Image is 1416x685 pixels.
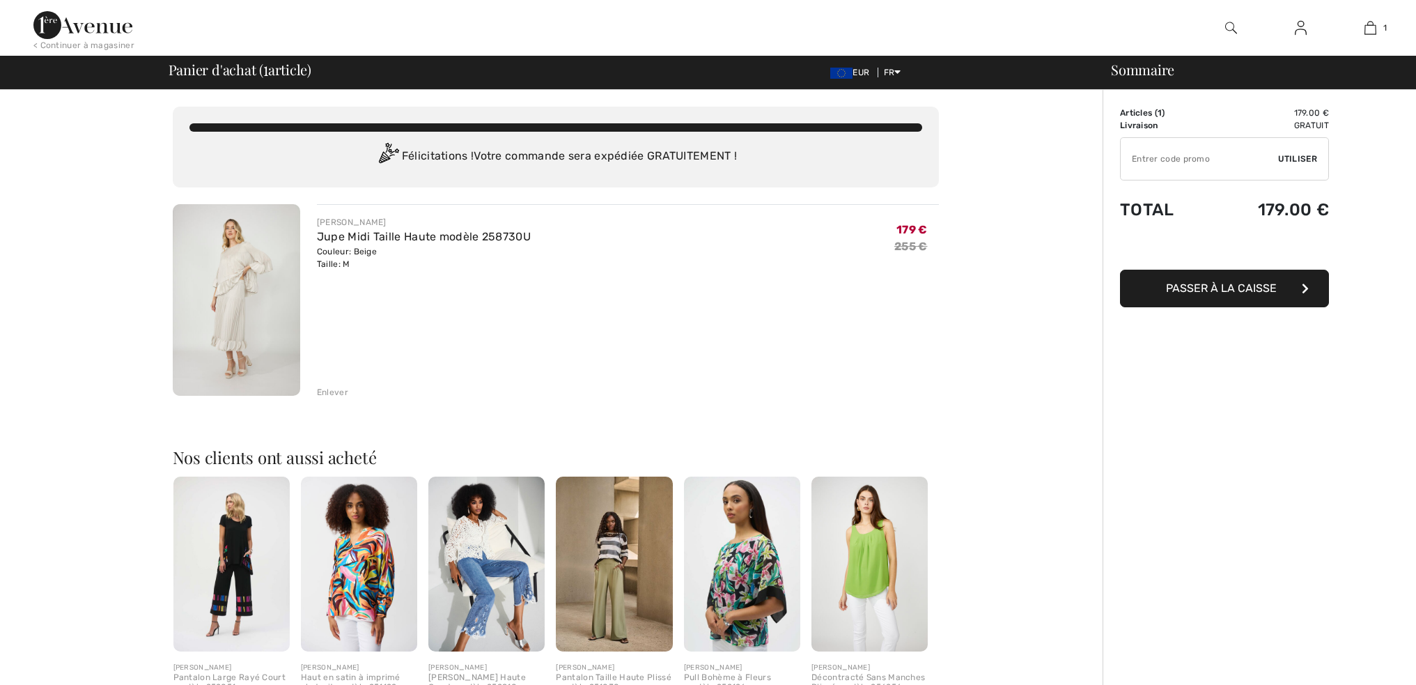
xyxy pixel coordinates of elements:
div: [PERSON_NAME] [811,663,928,673]
div: Enlever [317,386,348,399]
img: Congratulation2.svg [374,143,402,171]
div: [PERSON_NAME] [684,663,800,673]
img: 1ère Avenue [33,11,132,39]
img: Jean Taille Haute Court modèle 252910 [428,477,545,652]
div: [PERSON_NAME] [556,663,672,673]
td: Total [1120,186,1210,233]
div: [PERSON_NAME] [317,216,531,229]
span: 179 € [896,223,928,236]
a: Jupe Midi Taille Haute modèle 258730U [317,230,531,243]
span: FR [884,68,901,77]
td: Articles ( ) [1120,107,1210,119]
input: Code promo [1121,138,1278,180]
a: 1 [1336,20,1404,36]
span: Passer à la caisse [1166,282,1277,295]
img: Pull Bohème à Fleurs modèle 252126 [684,477,800,652]
img: Jupe Midi Taille Haute modèle 258730U [173,204,300,396]
span: Utiliser [1278,153,1317,165]
img: Décontracté Sans Manches Plissé modèle 256256 [811,477,928,652]
a: Se connecter [1284,20,1318,37]
iframe: PayPal [1120,233,1329,265]
span: 1 [1383,22,1387,34]
td: 179.00 € [1210,107,1329,119]
span: 1 [263,59,268,77]
div: [PERSON_NAME] [428,663,545,673]
td: Gratuit [1210,119,1329,132]
span: EUR [830,68,875,77]
img: Mon panier [1364,20,1376,36]
div: Couleur: Beige Taille: M [317,245,531,270]
img: Mes infos [1295,20,1307,36]
h2: Nos clients ont aussi acheté [173,449,939,465]
img: Haut en satin à imprimé abstrait modèle 251122 [301,477,417,652]
s: 255 € [894,240,928,253]
img: recherche [1225,20,1237,36]
button: Passer à la caisse [1120,270,1329,307]
div: Félicitations ! Votre commande sera expédiée GRATUITEMENT ! [189,143,922,171]
td: Livraison [1120,119,1210,132]
span: 1 [1158,108,1162,118]
div: [PERSON_NAME] [301,663,417,673]
img: Euro [830,68,853,79]
td: 179.00 € [1210,186,1329,233]
span: Panier d'achat ( article) [169,63,312,77]
div: [PERSON_NAME] [173,663,290,673]
div: < Continuer à magasiner [33,39,134,52]
img: Pantalon Large Rayé Court modèle 252051 [173,477,290,652]
div: Sommaire [1094,63,1408,77]
img: Pantalon Taille Haute Plissé modèle 251030 [556,477,672,652]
